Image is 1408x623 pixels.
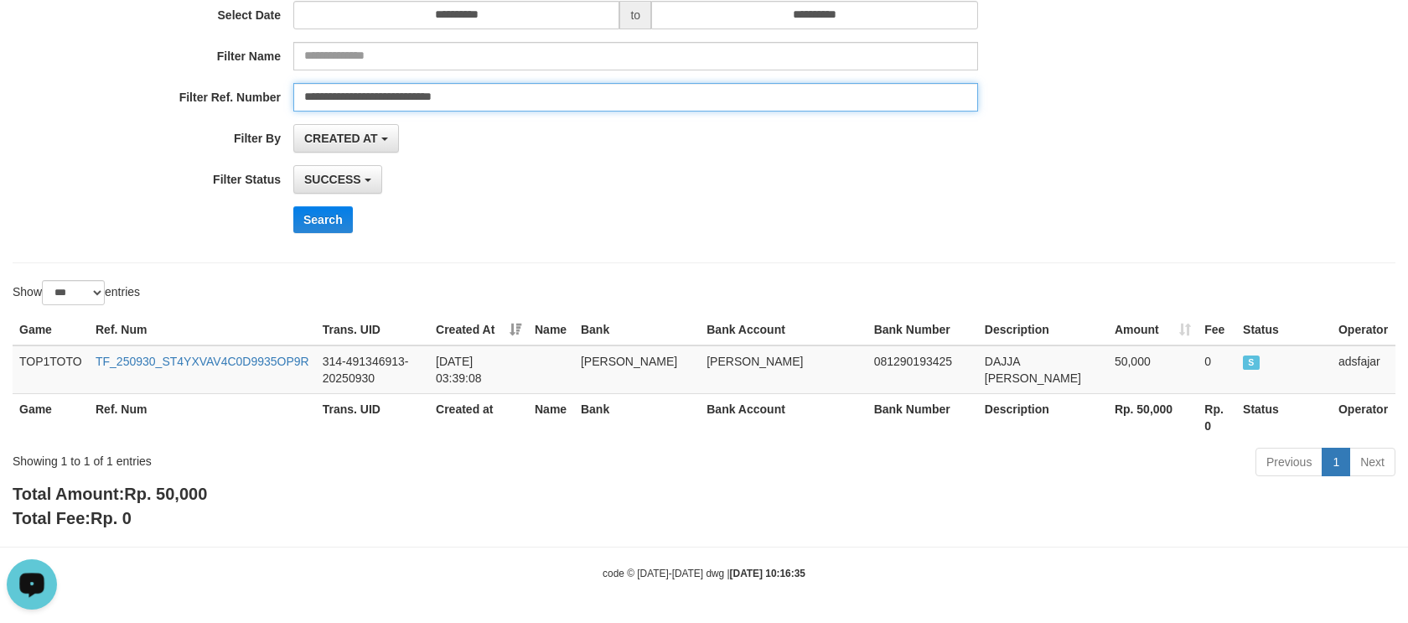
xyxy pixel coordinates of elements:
th: Bank Account [700,393,867,441]
div: Showing 1 to 1 of 1 entries [13,446,574,470]
th: Description [978,314,1108,345]
a: Next [1349,448,1395,476]
th: Bank Number [867,314,978,345]
th: Bank Number [867,393,978,441]
a: TF_250930_ST4YXVAV4C0D9935OP9R [96,355,309,368]
td: TOP1TOTO [13,345,89,394]
span: to [619,1,651,29]
th: Operator [1332,314,1395,345]
td: 0 [1198,345,1236,394]
select: Showentries [42,280,105,305]
strong: [DATE] 10:16:35 [730,568,805,579]
small: code © [DATE]-[DATE] dwg | [603,568,805,579]
th: Ref. Num [89,314,316,345]
button: SUCCESS [293,165,382,194]
a: Previous [1255,448,1323,476]
button: Open LiveChat chat widget [7,7,57,57]
th: Game [13,393,89,441]
span: Rp. 0 [91,509,132,527]
th: Created at [429,393,528,441]
a: 1 [1322,448,1350,476]
th: Amount: activate to sort column ascending [1108,314,1198,345]
td: 50,000 [1108,345,1198,394]
td: [PERSON_NAME] [700,345,867,394]
span: Rp. 50,000 [124,485,207,503]
th: Rp. 0 [1198,393,1236,441]
th: Bank [574,393,700,441]
b: Total Fee: [13,509,132,527]
td: 314-491346913-20250930 [316,345,429,394]
button: Search [293,206,353,233]
th: Operator [1332,393,1395,441]
th: Name [528,314,574,345]
span: SUCCESS [304,173,361,186]
th: Ref. Num [89,393,316,441]
td: [DATE] 03:39:08 [429,345,528,394]
th: Status [1236,314,1332,345]
td: adsfajar [1332,345,1395,394]
span: SUCCESS [1243,356,1260,370]
td: [PERSON_NAME] [574,345,700,394]
b: Total Amount: [13,485,207,503]
th: Name [528,393,574,441]
th: Status [1236,393,1332,441]
td: DAJJA [PERSON_NAME] [978,345,1108,394]
th: Bank [574,314,700,345]
th: Trans. UID [316,314,429,345]
th: Trans. UID [316,393,429,441]
button: CREATED AT [293,124,399,153]
span: CREATED AT [304,132,378,145]
label: Show entries [13,280,140,305]
th: Rp. 50,000 [1108,393,1198,441]
th: Fee [1198,314,1236,345]
th: Bank Account [700,314,867,345]
td: 081290193425 [867,345,978,394]
th: Game [13,314,89,345]
th: Description [978,393,1108,441]
th: Created At: activate to sort column ascending [429,314,528,345]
